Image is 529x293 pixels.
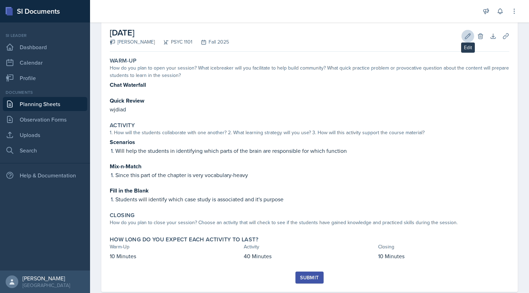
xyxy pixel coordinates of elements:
[110,162,141,170] strong: Mix-n-Match
[110,57,137,64] label: Warm-Up
[110,219,509,226] div: How do you plan to close your session? Choose an activity that will check to see if the students ...
[155,38,192,46] div: PSYC 1101
[110,105,509,113] p: wjdiad
[115,171,509,179] p: Since this part of the chapter is very vocabulary-heavy
[3,32,87,39] div: Si leader
[192,38,229,46] div: Fall 2025
[3,71,87,85] a: Profile
[295,272,323,284] button: Submit
[110,97,144,105] strong: Quick Review
[3,143,87,157] a: Search
[461,30,474,43] button: Edit
[378,243,509,250] div: Closing
[244,243,375,250] div: Activity
[110,212,135,219] label: Closing
[23,275,70,282] div: [PERSON_NAME]
[110,252,241,260] p: 10 Minutes
[3,56,87,70] a: Calendar
[3,40,87,54] a: Dashboard
[110,236,258,243] label: How long do you expect each activity to last?
[3,168,87,182] div: Help & Documentation
[23,282,70,289] div: [GEOGRAPHIC_DATA]
[110,129,509,136] div: 1. How will the students collaborate with one another? 2. What learning strategy will you use? 3....
[300,275,319,280] div: Submit
[115,195,509,203] p: Students will identify which case study is associated and it's purpose
[110,26,229,39] h2: [DATE]
[110,122,135,129] label: Activity
[3,128,87,142] a: Uploads
[3,97,87,111] a: Planning Sheets
[110,38,155,46] div: [PERSON_NAME]
[378,252,509,260] p: 10 Minutes
[3,89,87,96] div: Documents
[110,64,509,79] div: How do you plan to open your session? What icebreaker will you facilitate to help build community...
[3,112,87,126] a: Observation Forms
[110,138,135,146] strong: Scenarios
[244,252,375,260] p: 40 Minutes
[110,243,241,250] div: Warm-Up
[115,146,509,155] p: Will help the students in identifying which parts of the brain are responsible for which function
[110,81,146,89] strong: Chat Waterfall
[110,187,149,195] strong: Fill in the Blank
